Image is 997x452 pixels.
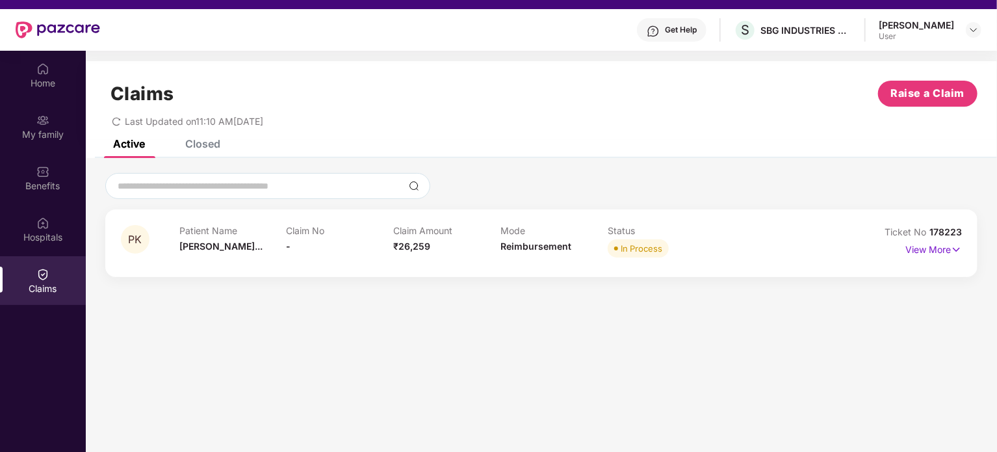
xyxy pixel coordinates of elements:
[36,217,49,230] img: svg+xml;base64,PHN2ZyBpZD0iSG9zcGl0YWxzIiB4bWxucz0iaHR0cDovL3d3dy53My5vcmcvMjAwMC9zdmciIHdpZHRoPS...
[885,226,929,237] span: Ticket No
[741,22,749,38] span: S
[110,83,174,105] h1: Claims
[951,243,962,257] img: svg+xml;base64,PHN2ZyB4bWxucz0iaHR0cDovL3d3dy53My5vcmcvMjAwMC9zdmciIHdpZHRoPSIxNyIgaGVpZ2h0PSIxNy...
[36,165,49,178] img: svg+xml;base64,PHN2ZyBpZD0iQmVuZWZpdHMiIHhtbG5zPSJodHRwOi8vd3d3LnczLm9yZy8yMDAwL3N2ZyIgd2lkdGg9Ij...
[879,31,954,42] div: User
[500,241,571,252] span: Reimbursement
[287,225,394,236] p: Claim No
[608,225,715,236] p: Status
[760,24,851,36] div: SBG INDUSTRIES PRIVATE LIMITED
[113,137,145,150] div: Active
[179,241,263,252] span: [PERSON_NAME]...
[929,226,962,237] span: 178223
[393,225,500,236] p: Claim Amount
[125,116,263,127] span: Last Updated on 11:10 AM[DATE]
[621,242,662,255] div: In Process
[891,85,965,101] span: Raise a Claim
[409,181,419,191] img: svg+xml;base64,PHN2ZyBpZD0iU2VhcmNoLTMyeDMyIiB4bWxucz0iaHR0cDovL3d3dy53My5vcmcvMjAwMC9zdmciIHdpZH...
[36,114,49,127] img: svg+xml;base64,PHN2ZyB3aWR0aD0iMjAiIGhlaWdodD0iMjAiIHZpZXdCb3g9IjAgMCAyMCAyMCIgZmlsbD0ibm9uZSIgeG...
[905,239,962,257] p: View More
[129,234,142,245] span: PK
[287,241,291,252] span: -
[36,268,49,281] img: svg+xml;base64,PHN2ZyBpZD0iQ2xhaW0iIHhtbG5zPSJodHRwOi8vd3d3LnczLm9yZy8yMDAwL3N2ZyIgd2lkdGg9IjIwIi...
[393,241,430,252] span: ₹26,259
[878,81,978,107] button: Raise a Claim
[112,116,121,127] span: redo
[647,25,660,38] img: svg+xml;base64,PHN2ZyBpZD0iSGVscC0zMngzMiIgeG1sbnM9Imh0dHA6Ly93d3cudzMub3JnLzIwMDAvc3ZnIiB3aWR0aD...
[968,25,979,35] img: svg+xml;base64,PHN2ZyBpZD0iRHJvcGRvd24tMzJ4MzIiIHhtbG5zPSJodHRwOi8vd3d3LnczLm9yZy8yMDAwL3N2ZyIgd2...
[879,19,954,31] div: [PERSON_NAME]
[185,137,220,150] div: Closed
[665,25,697,35] div: Get Help
[36,62,49,75] img: svg+xml;base64,PHN2ZyBpZD0iSG9tZSIgeG1sbnM9Imh0dHA6Ly93d3cudzMub3JnLzIwMDAvc3ZnIiB3aWR0aD0iMjAiIG...
[500,225,608,236] p: Mode
[16,21,100,38] img: New Pazcare Logo
[179,225,287,236] p: Patient Name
